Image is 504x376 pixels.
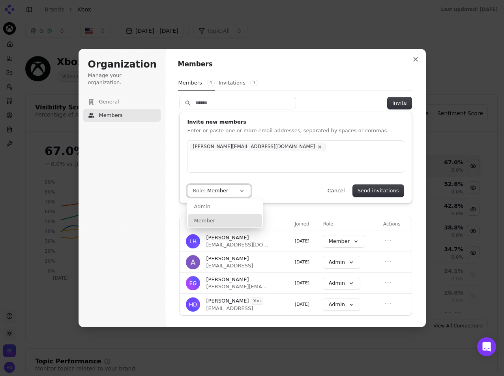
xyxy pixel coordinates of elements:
span: [PERSON_NAME] [206,255,249,262]
p: Manage your organization. [88,72,156,86]
button: Members [178,75,215,91]
img: Lexie Hartnett [186,234,200,248]
span: Members [99,112,123,119]
h1: Organization [88,58,156,71]
span: 4 [207,80,215,86]
p: [PERSON_NAME][EMAIL_ADDRESS][DOMAIN_NAME] [193,144,315,150]
span: [DATE] [295,239,309,244]
p: Member [194,217,215,224]
span: [EMAIL_ADDRESS][DOMAIN_NAME] [206,241,269,248]
span: You [251,297,263,305]
span: [DATE] [295,280,309,286]
h1: Invite new members [187,118,404,126]
button: Open menu [383,299,393,308]
button: Invitations [218,75,259,90]
span: 1 [250,80,258,86]
th: Actions [380,217,412,231]
button: Send invitations [353,185,404,197]
th: Role [320,217,380,231]
h1: Members [178,60,413,69]
input: Search [180,97,296,109]
div: Open Intercom Messenger [477,337,496,356]
button: Open menu [383,236,393,245]
button: Cancel [323,185,350,197]
span: General [99,98,119,105]
span: [EMAIL_ADDRESS] [206,262,253,269]
img: Ashton Dunn [186,255,200,269]
button: Invite [388,97,411,109]
button: Close modal [408,52,423,66]
button: Open menu [383,278,393,287]
span: [PERSON_NAME] [206,234,249,241]
span: [PERSON_NAME] [206,276,249,283]
img: eric g [186,276,200,290]
span: [DATE] [295,259,309,265]
th: User [180,217,292,231]
span: [EMAIL_ADDRESS] [206,305,264,312]
span: [PERSON_NAME][EMAIL_ADDRESS] [206,283,269,290]
img: Hakan Degirmenci [186,297,200,312]
p: Admin [194,203,210,210]
span: [PERSON_NAME] [206,297,249,305]
p: Enter or paste one or more email addresses, separated by spaces or commas. [187,127,404,134]
th: Joined [292,217,320,231]
button: Open menu [383,257,393,266]
span: [DATE] [295,302,309,307]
